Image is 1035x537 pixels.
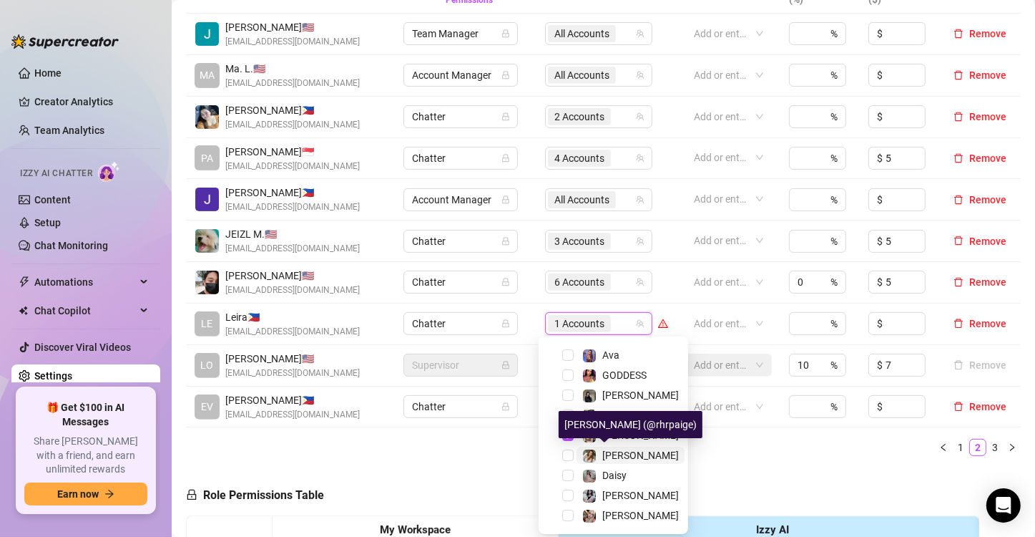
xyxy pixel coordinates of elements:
span: PA [201,150,213,166]
span: Remove [969,28,1006,39]
button: left [935,439,952,456]
span: Remove [969,111,1006,122]
span: [PERSON_NAME] 🇸🇬 [225,144,360,160]
span: [EMAIL_ADDRESS][DOMAIN_NAME] [225,284,360,297]
span: arrow-right [104,489,114,499]
span: [EMAIL_ADDRESS][DOMAIN_NAME] [225,242,360,256]
span: Chatter [412,396,509,417]
span: [PERSON_NAME] 🇺🇸 [225,19,360,35]
img: logo-BBDzfeDw.svg [11,34,119,49]
span: Remove [969,318,1006,329]
span: Remove [969,194,1006,205]
span: Remove [969,236,1006,247]
span: Account Manager [412,64,509,86]
div: [PERSON_NAME] (@rhrpaige) [559,411,702,438]
span: Select tree node [562,369,574,381]
span: Remove [969,153,1006,164]
a: Discover Viral Videos [34,342,131,353]
span: [EMAIL_ADDRESS][DOMAIN_NAME] [225,77,360,90]
span: [EMAIL_ADDRESS][DOMAIN_NAME] [225,118,360,132]
span: Ava [602,410,619,421]
span: Share [PERSON_NAME] with a friend, and earn unlimited rewards [24,435,147,477]
span: lock [501,112,510,121]
span: Chat Copilot [34,299,136,322]
li: 1 [952,439,969,456]
span: lock [501,195,510,204]
span: lock [501,402,510,411]
span: team [636,71,644,79]
span: team [636,278,644,286]
span: Remove [969,276,1006,288]
span: delete [953,112,963,122]
span: Select tree node [562,390,574,401]
li: 3 [986,439,1004,456]
a: 3 [987,440,1003,455]
span: warning [658,319,668,329]
button: Earn nowarrow-right [24,483,147,505]
span: [EMAIL_ADDRESS][DOMAIN_NAME] [225,325,360,339]
span: 4 Accounts [548,150,611,167]
h5: Role Permissions Table [186,487,324,504]
span: delete [953,70,963,80]
span: [PERSON_NAME] [602,490,679,501]
span: lock [501,237,510,246]
img: JEIZL MALLARI [195,229,219,253]
span: [EMAIL_ADDRESS][DOMAIN_NAME] [225,160,360,173]
span: All Accounts [554,67,609,83]
span: delete [953,319,963,329]
span: lock [501,29,510,38]
span: Daisy [602,470,627,481]
span: Izzy AI Chatter [20,167,92,180]
span: Chatter [412,106,509,127]
span: Team Manager [412,23,509,44]
span: [PERSON_NAME] [602,390,679,401]
span: lock [501,71,510,79]
span: Chatter [412,147,509,169]
span: [PERSON_NAME] 🇵🇭 [225,392,360,408]
span: delete [953,29,963,39]
img: Sadie [583,490,596,503]
span: lock [186,489,197,500]
span: All Accounts [548,67,616,84]
span: All Accounts [548,25,616,42]
a: Team Analytics [34,125,104,136]
span: lock [501,278,510,286]
img: Jodi [195,22,219,46]
button: Remove [948,357,1012,374]
span: 3 Accounts [548,233,611,250]
span: Chatter [412,231,509,252]
a: Settings [34,370,72,382]
span: GODDESS [602,369,647,381]
a: Chat Monitoring [34,240,108,251]
span: Select tree node [562,349,574,361]
span: [PERSON_NAME] 🇺🇸 [225,351,360,367]
span: Earn now [57,488,99,500]
span: 🎁 Get $100 in AI Messages [24,401,147,429]
span: Remove [969,69,1006,81]
span: Select tree node [562,450,574,461]
span: [PERSON_NAME] 🇺🇸 [225,268,360,284]
a: 1 [953,440,968,455]
span: 1 Accounts [548,315,611,332]
span: Ava [602,349,619,361]
span: All Accounts [548,191,616,208]
button: right [1004,439,1021,456]
span: 4 Accounts [554,150,604,166]
button: Remove [948,191,1012,208]
li: Next Page [1004,439,1021,456]
span: Ma. L. 🇺🇸 [225,61,360,77]
img: Chat Copilot [19,306,28,316]
span: [EMAIL_ADDRESS][DOMAIN_NAME] [225,200,360,214]
span: team [636,154,644,163]
span: [PERSON_NAME] 🇵🇭 [225,102,360,118]
span: [EMAIL_ADDRESS][DOMAIN_NAME] [225,408,360,422]
span: All Accounts [554,192,609,208]
a: Creator Analytics [34,90,149,113]
li: Previous Page [935,439,952,456]
span: Chatter [412,271,509,293]
span: delete [953,236,963,246]
span: Account Manager [412,189,509,211]
img: Anna [583,510,596,523]
button: Remove [948,274,1012,291]
span: delete [953,153,963,163]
